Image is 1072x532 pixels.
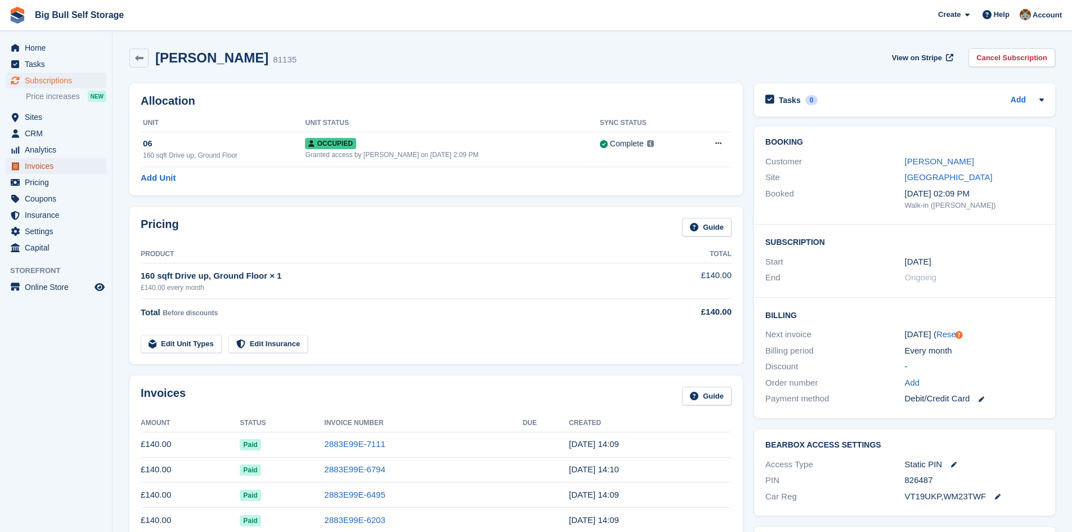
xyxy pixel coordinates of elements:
a: Big Bull Self Storage [30,6,128,24]
div: Granted access by [PERSON_NAME] on [DATE] 2:09 PM [305,150,599,160]
a: menu [6,175,106,190]
time: 2025-09-08 13:09:46 UTC [569,439,619,449]
div: VT19UKP,WM23TWF [905,490,1044,503]
a: Price increases NEW [26,90,106,102]
div: Tooltip anchor [954,330,964,340]
th: Due [523,414,569,432]
h2: Allocation [141,95,732,108]
div: Site [765,171,904,184]
a: 2883E99E-6794 [324,464,385,474]
a: menu [6,279,106,295]
th: Status [240,414,324,432]
a: Add [905,377,920,390]
span: Capital [25,240,92,256]
span: Pricing [25,175,92,190]
span: Invoices [25,158,92,174]
div: Order number [765,377,904,390]
th: Unit Status [305,114,599,132]
span: Create [938,9,961,20]
a: Preview store [93,280,106,294]
td: £140.00 [141,432,240,457]
span: Before discounts [163,309,218,317]
span: Analytics [25,142,92,158]
span: Coupons [25,191,92,207]
span: Home [25,40,92,56]
a: Edit Insurance [228,335,308,354]
h2: BearBox Access Settings [765,441,1044,450]
a: Add [1011,94,1026,107]
span: Occupied [305,138,356,149]
time: 2025-04-08 00:00:00 UTC [905,256,931,269]
span: Price increases [26,91,80,102]
div: [DATE] ( ) [905,328,1044,341]
time: 2025-06-08 13:09:56 UTC [569,515,619,525]
span: Paid [240,439,261,450]
a: Guide [682,387,732,405]
a: 2883E99E-6203 [324,515,385,525]
span: Settings [25,223,92,239]
td: £140.00 [141,482,240,508]
h2: Tasks [779,95,801,105]
div: £140.00 [640,306,732,319]
th: Invoice Number [324,414,522,432]
div: Discount [765,360,904,373]
a: menu [6,207,106,223]
a: menu [6,109,106,125]
span: View on Stripe [892,52,942,64]
div: 160 sqft Drive up, Ground Floor × 1 [141,270,640,283]
div: PIN [765,474,904,487]
a: Add Unit [141,172,176,185]
a: Guide [682,218,732,236]
div: - [905,360,1044,373]
h2: Invoices [141,387,186,405]
div: 160 sqft Drive up, Ground Floor [143,150,305,160]
th: Unit [141,114,305,132]
div: Start [765,256,904,269]
div: 0 [805,95,818,105]
a: menu [6,56,106,72]
div: Booked [765,187,904,211]
time: 2025-08-08 13:10:05 UTC [569,464,619,474]
a: Edit Unit Types [141,335,222,354]
a: menu [6,240,106,256]
div: 06 [143,137,305,150]
span: Online Store [25,279,92,295]
a: menu [6,223,106,239]
div: Payment method [765,392,904,405]
a: [PERSON_NAME] [905,157,974,166]
span: Insurance [25,207,92,223]
th: Total [640,245,732,263]
img: Mike Llewellen Palmer [1020,9,1031,20]
span: Ongoing [905,272,937,282]
span: Account [1033,10,1062,21]
a: menu [6,73,106,88]
div: 826487 [905,474,1044,487]
span: Help [994,9,1010,20]
a: menu [6,126,106,141]
a: [GEOGRAPHIC_DATA] [905,172,993,182]
h2: Subscription [765,236,1044,247]
span: Total [141,307,160,317]
a: Reset [936,329,958,339]
td: £140.00 [640,263,732,298]
span: Tasks [25,56,92,72]
div: Static PIN [905,458,1044,471]
div: Car Reg [765,490,904,503]
h2: Pricing [141,218,179,236]
div: Complete [610,138,644,150]
span: Paid [240,490,261,501]
a: View on Stripe [887,48,956,67]
time: 2025-07-08 13:09:32 UTC [569,490,619,499]
a: 2883E99E-6495 [324,490,385,499]
a: menu [6,142,106,158]
img: icon-info-grey-7440780725fd019a000dd9b08b2336e03edf1995a4989e88bcd33f0948082b44.svg [647,140,654,147]
a: menu [6,40,106,56]
th: Product [141,245,640,263]
div: NEW [88,91,106,102]
div: £140.00 every month [141,283,640,293]
h2: Billing [765,309,1044,320]
div: End [765,271,904,284]
th: Sync Status [600,114,692,132]
div: Debit/Credit Card [905,392,1044,405]
th: Amount [141,414,240,432]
